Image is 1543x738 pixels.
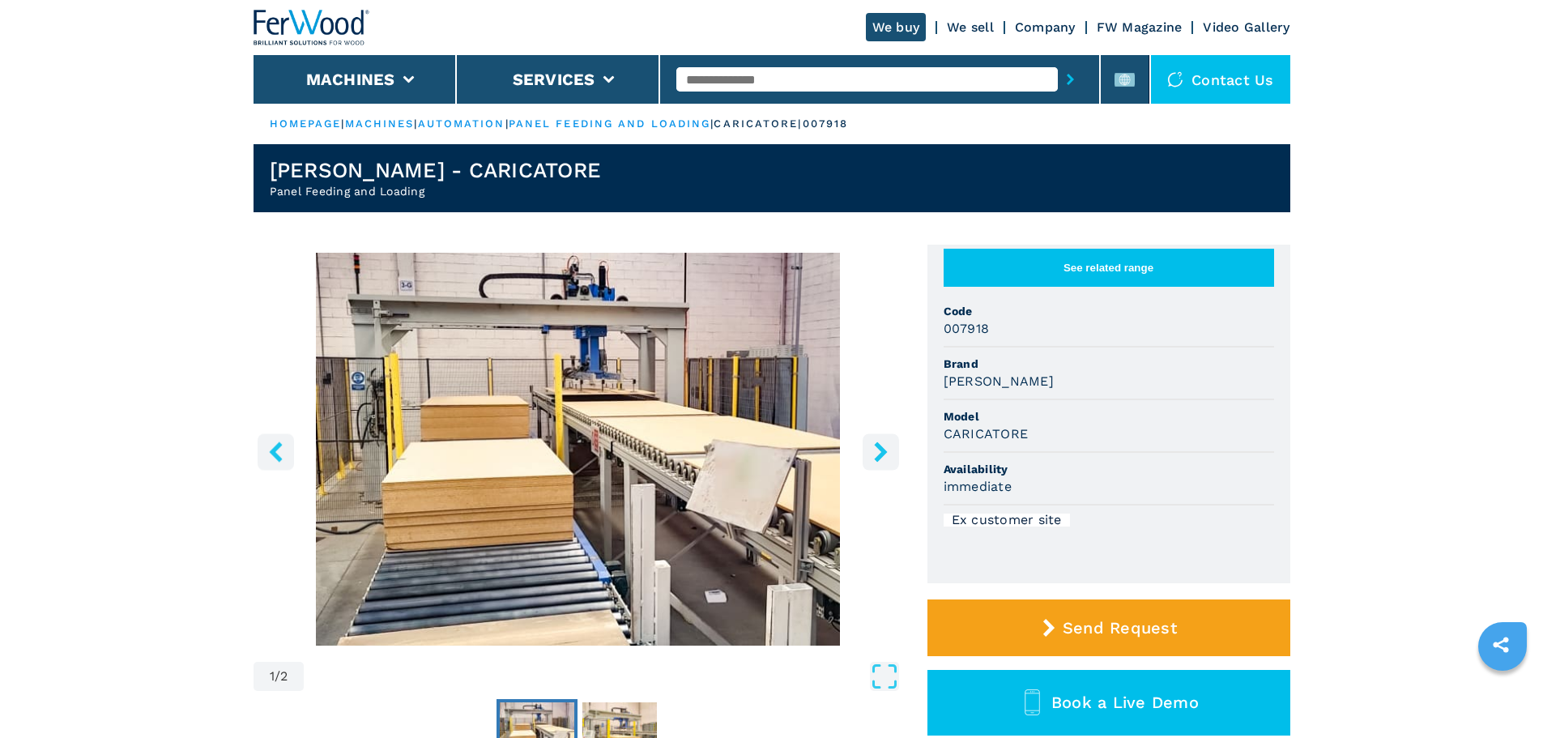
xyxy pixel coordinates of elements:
[944,356,1274,372] span: Brand
[270,183,602,199] h2: Panel Feeding and Loading
[1097,19,1183,35] a: FW Magazine
[270,670,275,683] span: 1
[275,670,280,683] span: /
[866,13,927,41] a: We buy
[505,117,509,130] span: |
[927,670,1290,736] button: Book a Live Demo
[944,303,1274,319] span: Code
[947,19,994,35] a: We sell
[270,117,342,130] a: HOMEPAGE
[418,117,505,130] a: automation
[1051,693,1199,712] span: Book a Live Demo
[944,424,1029,443] h3: CARICATORE
[944,408,1274,424] span: Model
[863,433,899,470] button: right-button
[341,117,344,130] span: |
[513,70,595,89] button: Services
[714,117,802,131] p: caricatore |
[308,662,898,691] button: Open Fullscreen
[1151,55,1290,104] div: Contact us
[944,372,1054,390] h3: [PERSON_NAME]
[1167,71,1183,87] img: Contact us
[927,599,1290,656] button: Send Request
[254,253,903,646] img: Panel Feeding and Loading BIELE CARICATORE
[254,253,903,646] div: Go to Slide 1
[280,670,288,683] span: 2
[944,461,1274,477] span: Availability
[254,10,370,45] img: Ferwood
[306,70,395,89] button: Machines
[1474,665,1531,726] iframe: Chat
[345,117,415,130] a: machines
[1063,618,1177,638] span: Send Request
[710,117,714,130] span: |
[414,117,417,130] span: |
[509,117,711,130] a: panel feeding and loading
[1203,19,1289,35] a: Video Gallery
[944,477,1012,496] h3: immediate
[803,117,849,131] p: 007918
[270,157,602,183] h1: [PERSON_NAME] - CARICATORE
[944,319,990,338] h3: 007918
[944,514,1070,527] div: Ex customer site
[1058,61,1083,98] button: submit-button
[258,433,294,470] button: left-button
[944,249,1274,287] button: See related range
[1015,19,1076,35] a: Company
[1481,625,1521,665] a: sharethis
